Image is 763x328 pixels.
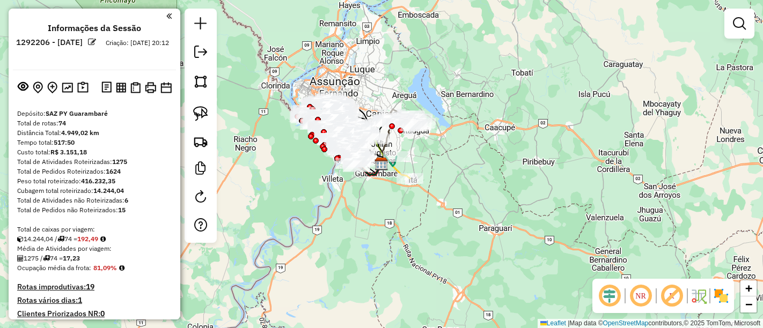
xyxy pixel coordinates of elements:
div: Total de Pedidos não Roteirizados: [17,205,172,215]
a: Nova sessão e pesquisa [190,13,211,37]
a: Reroteirizar Sessão [190,186,211,210]
em: Alterar nome da sessão [88,38,96,46]
span: Exibir rótulo [659,283,685,309]
button: Otimizar todas as rotas [60,80,75,94]
strong: 0 [100,309,105,318]
img: Fluxo de ruas [690,287,707,304]
h4: Clientes Priorizados NR: [17,309,172,318]
img: Exibir/Ocultar setores [713,287,730,304]
button: Visualizar Romaneio [128,80,143,95]
strong: 14.244,04 [93,187,124,195]
div: Média de Atividades por viagem: [17,244,172,254]
a: Criar rota [189,130,212,153]
strong: 1275 [112,158,127,166]
i: Total de rotas [43,255,50,262]
i: Total de rotas [57,236,64,242]
h6: 1292206 - [DATE] [16,38,83,47]
i: Meta Caixas/viagem: 233,70 Diferença: -41,21 [100,236,106,242]
a: Exibir filtros [729,13,750,34]
strong: 192,49 [77,235,98,243]
button: Adicionar Atividades [45,79,60,96]
div: Depósito: [17,109,172,118]
strong: 74 [58,119,66,127]
strong: 1624 [106,167,121,175]
div: Custo total: [17,147,172,157]
i: Total de Atividades [17,255,24,262]
strong: R$ 3.151,18 [50,148,87,156]
strong: 6 [124,196,128,204]
strong: 15 [118,206,126,214]
div: Total de rotas: [17,118,172,128]
a: Clique aqui para minimizar o painel [166,10,172,22]
div: Atividade não roteirizada - BODEGA JAUMINA [313,101,340,112]
div: Atividade não roteirizada - COM.V.PILAR [362,133,389,144]
em: Média calculada utilizando a maior ocupação (%Peso ou %Cubagem) de cada rota da sessão. Rotas cro... [119,265,124,271]
strong: 1 [78,295,82,305]
img: Selecionar atividades - polígono [193,74,208,89]
span: + [745,281,752,295]
div: Cubagem total roteirizado: [17,186,172,196]
button: Painel de Sugestão [75,79,91,96]
span: Ocultar NR [628,283,654,309]
strong: 19 [86,282,94,292]
strong: 81,09% [93,264,117,272]
div: Tempo total: [17,138,172,147]
strong: SAZ PY Guarambaré [46,109,108,117]
div: Criação: [DATE] 20:12 [101,38,173,48]
button: Imprimir Rotas [143,80,158,95]
div: Map data © contributors,© 2025 TomTom, Microsoft [538,319,763,328]
div: Atividade não roteirizada - GRUPO SION SOCIEDAD ANONIMA [318,92,344,103]
div: Peso total roteirizado: [17,176,172,186]
div: Total de Atividades não Roteirizadas: [17,196,172,205]
button: Exibir sessão original [16,79,31,96]
div: Distância Total: [17,128,172,138]
div: Atividade não roteirizada - COM.B Y E [327,126,354,137]
div: Atividade não roteirizada - LA FIESTERA SRL [321,114,348,125]
strong: 416.232,35 [81,177,115,185]
a: Zoom out [740,296,757,312]
span: | [568,319,569,327]
span: Ocupação média da frota: [17,264,91,272]
button: Disponibilidade de veículos [158,80,174,95]
button: Visualizar relatório de Roteirização [114,80,128,94]
a: Exportar sessão [190,41,211,65]
button: Logs desbloquear sessão [99,79,114,96]
a: Zoom in [740,280,757,296]
button: Centralizar mapa no depósito ou ponto de apoio [31,79,45,96]
div: 14.244,04 / 74 = [17,234,172,244]
span: − [745,297,752,311]
a: OpenStreetMap [603,319,649,327]
div: Total de Pedidos Roteirizados: [17,167,172,176]
span: Ocultar deslocamento [597,283,622,309]
img: SAZ PY Guarambaré [375,157,388,171]
strong: 517:50 [54,138,75,146]
h4: Informações da Sessão [48,23,141,33]
h4: Rotas vários dias: [17,296,172,305]
h4: Rotas improdutivas: [17,282,172,292]
a: Criar modelo [190,158,211,182]
a: Leaflet [540,319,566,327]
div: 1275 / 74 = [17,254,172,263]
i: Cubagem total roteirizado [17,236,24,242]
strong: 4.949,02 km [61,129,99,137]
img: Criar rota [193,134,208,149]
div: Atividade não roteirizada - Bogado Gamarra Rolando Ariel [316,103,343,114]
img: Selecionar atividades - laço [193,106,208,121]
strong: 17,23 [63,254,80,262]
div: Total de Atividades Roteirizadas: [17,157,172,167]
div: Total de caixas por viagem: [17,225,172,234]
